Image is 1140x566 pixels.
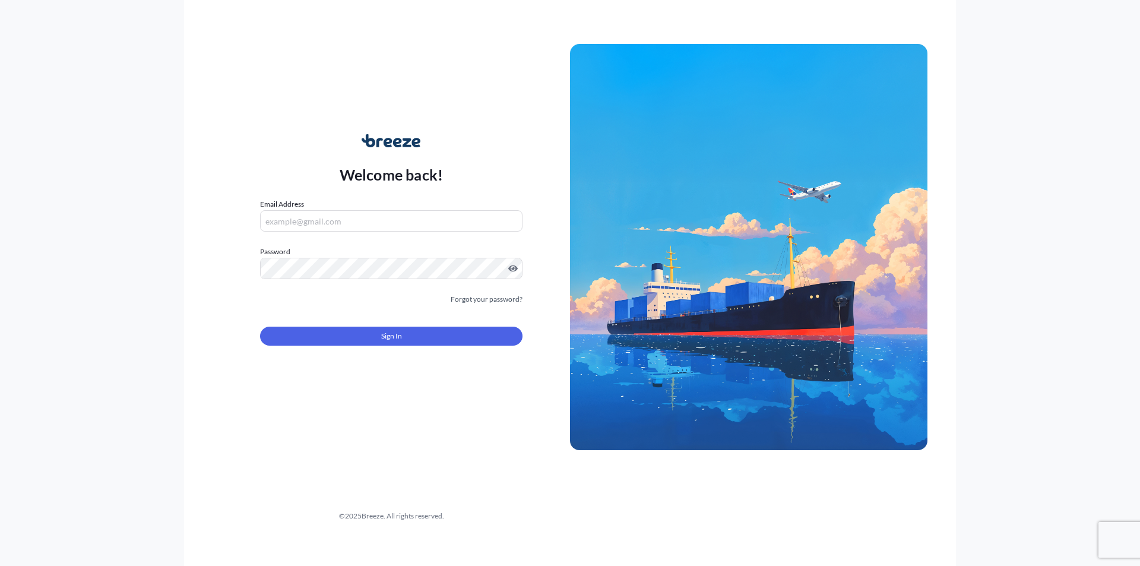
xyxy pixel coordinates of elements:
p: Welcome back! [340,165,444,184]
label: Password [260,246,522,258]
input: example@gmail.com [260,210,522,232]
button: Sign In [260,327,522,346]
span: Sign In [381,330,402,342]
label: Email Address [260,198,304,210]
img: Ship illustration [570,44,927,450]
button: Show password [508,264,518,273]
a: Forgot your password? [451,293,522,305]
div: © 2025 Breeze. All rights reserved. [213,510,570,522]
